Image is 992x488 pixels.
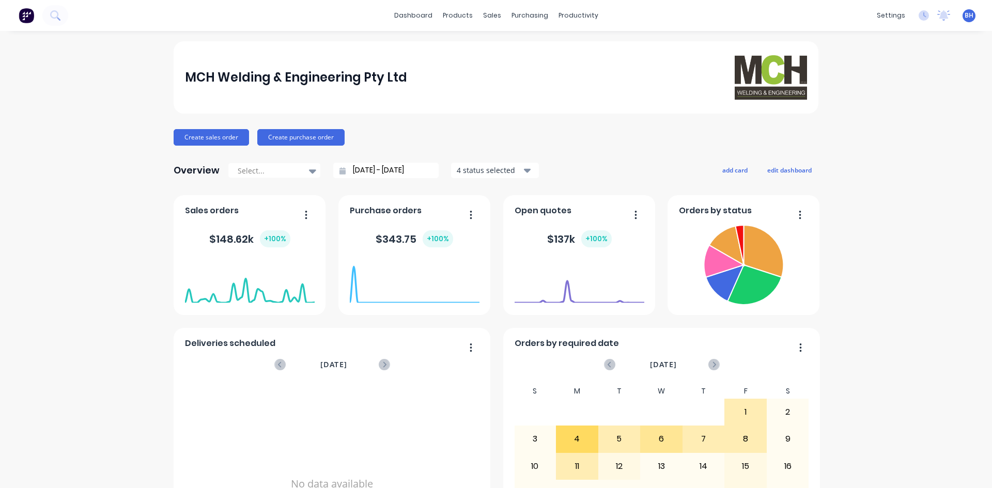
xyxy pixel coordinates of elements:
[423,230,453,247] div: + 100 %
[650,359,677,370] span: [DATE]
[872,8,910,23] div: settings
[257,129,345,146] button: Create purchase order
[725,426,766,452] div: 8
[209,230,290,247] div: $ 148.62k
[514,384,556,399] div: S
[761,163,818,177] button: edit dashboard
[683,384,725,399] div: T
[599,453,640,479] div: 12
[725,453,766,479] div: 15
[735,55,807,99] img: MCH Welding & Engineering Pty Ltd
[716,163,754,177] button: add card
[581,230,612,247] div: + 100 %
[515,453,556,479] div: 10
[515,204,571,217] span: Open quotes
[19,8,34,23] img: Factory
[506,8,553,23] div: purchasing
[641,426,682,452] div: 6
[174,160,220,181] div: Overview
[553,8,603,23] div: productivity
[965,11,973,20] span: BH
[260,230,290,247] div: + 100 %
[478,8,506,23] div: sales
[350,204,422,217] span: Purchase orders
[376,230,453,247] div: $ 343.75
[725,399,766,425] div: 1
[679,204,752,217] span: Orders by status
[641,453,682,479] div: 13
[556,453,598,479] div: 11
[599,426,640,452] div: 5
[451,163,539,178] button: 4 status selected
[767,384,809,399] div: S
[598,384,641,399] div: T
[556,426,598,452] div: 4
[767,453,809,479] div: 16
[767,426,809,452] div: 9
[556,384,598,399] div: M
[185,67,407,88] div: MCH Welding & Engineering Pty Ltd
[457,165,522,176] div: 4 status selected
[174,129,249,146] button: Create sales order
[724,384,767,399] div: F
[515,426,556,452] div: 3
[389,8,438,23] a: dashboard
[547,230,612,247] div: $ 137k
[320,359,347,370] span: [DATE]
[438,8,478,23] div: products
[640,384,683,399] div: W
[185,204,239,217] span: Sales orders
[767,399,809,425] div: 2
[683,426,724,452] div: 7
[683,453,724,479] div: 14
